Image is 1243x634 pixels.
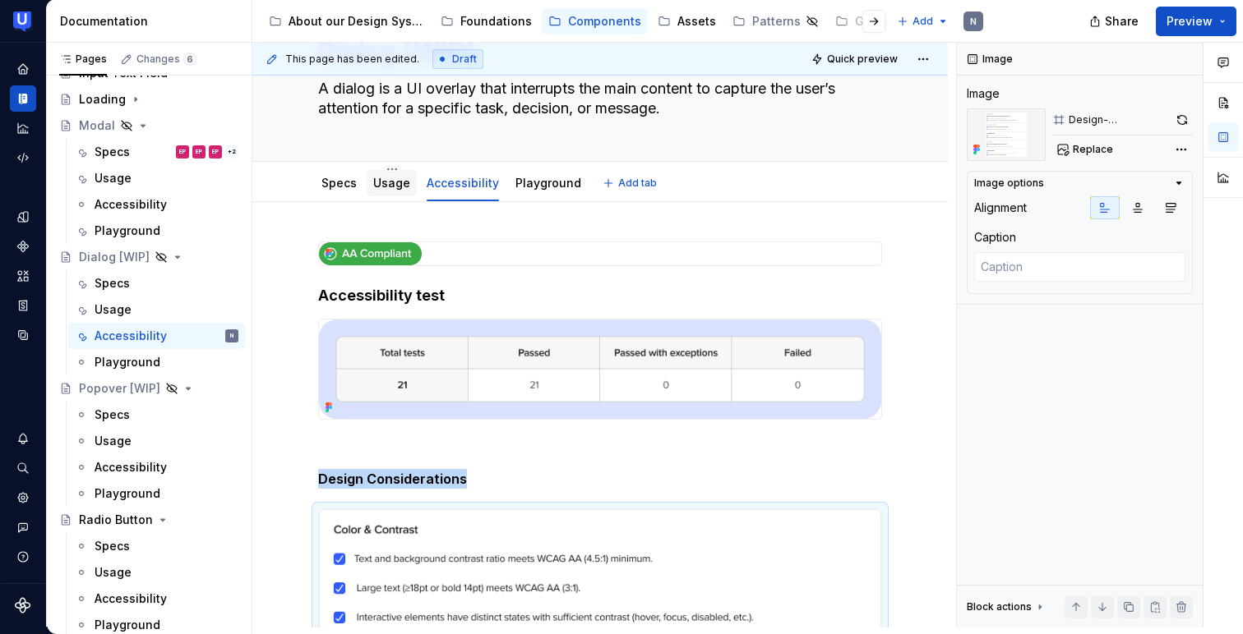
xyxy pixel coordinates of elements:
[95,144,130,160] div: Specs
[79,512,153,528] div: Radio Button
[225,145,238,158] div: + 2
[974,229,1016,246] div: Caption
[618,177,657,190] span: Add tab
[974,177,1185,190] button: Image options
[677,13,716,30] div: Assets
[321,176,357,190] a: Specs
[827,53,898,66] span: Quick preview
[1073,143,1113,156] span: Replace
[967,595,1047,618] div: Block actions
[913,15,933,28] span: Add
[212,144,219,160] div: EP
[68,402,245,428] a: Specs
[10,485,36,511] a: Settings
[68,533,245,559] a: Specs
[1156,7,1236,36] button: Preview
[68,428,245,454] a: Usage
[420,165,506,200] div: Accessibility
[10,455,36,481] button: Search ⌘K
[183,53,196,66] span: 6
[434,8,538,34] a: Foundations
[892,10,954,33] button: Add
[68,559,245,586] a: Usage
[806,48,905,71] button: Quick preview
[752,13,801,30] div: Patterns
[10,85,36,112] a: Documentation
[95,223,160,239] div: Playground
[651,8,723,34] a: Assets
[95,538,130,554] div: Specs
[319,242,422,265] img: c79a5073-33ef-43f5-b348-2b10d4e25e8e.png
[95,170,132,186] div: Usage
[319,319,881,419] img: aaec5d6f-4138-4377-8641-bddbb403b3f7.png
[427,176,499,190] a: Accessibility
[10,425,36,452] button: Notifications
[10,56,36,82] a: Home
[53,113,245,139] a: Modal
[974,200,1027,216] div: Alignment
[318,471,467,487] strong: Design Considerations
[1081,7,1149,36] button: Share
[60,13,245,30] div: Documentation
[13,11,33,31] img: 41adf70f-fc1c-4662-8e2d-d2ab9c673b1b.png
[95,433,132,449] div: Usage
[967,85,1000,102] div: Image
[95,459,167,475] div: Accessibility
[10,145,36,171] div: Code automation
[285,53,419,66] span: This page has been edited.
[262,8,431,34] a: About our Design System
[179,144,186,160] div: EP
[95,590,167,607] div: Accessibility
[68,349,245,375] a: Playground
[289,13,424,30] div: About our Design System
[10,115,36,141] a: Analytics
[829,8,942,34] a: Guidelines
[95,407,130,423] div: Specs
[970,15,977,28] div: N
[79,91,126,108] div: Loading
[79,117,115,134] div: Modal
[95,564,132,581] div: Usage
[460,13,532,30] div: Foundations
[10,263,36,289] div: Assets
[10,204,36,230] a: Design tokens
[315,165,363,200] div: Specs
[68,270,245,296] a: Specs
[967,108,1046,161] img: 033c8b51-d73a-4334-9862-17d6ae55a423.png
[68,454,245,480] a: Accessibility
[974,177,1044,190] div: Image options
[452,53,477,66] span: Draft
[15,597,31,613] svg: Supernova Logo
[1052,138,1121,161] button: Replace
[10,292,36,319] a: Storybook stories
[509,165,588,200] div: Playground
[262,5,889,38] div: Page tree
[53,244,245,270] a: Dialog [WIP]
[967,600,1032,613] div: Block actions
[68,191,245,218] a: Accessibility
[196,144,202,160] div: EP
[315,76,879,122] textarea: A dialog is a UI overlay that interrupts the main content to capture the user’s attention for a s...
[230,328,233,344] div: N
[1105,13,1139,30] span: Share
[53,375,245,402] a: Popover [WIP]
[68,296,245,323] a: Usage
[95,354,160,370] div: Playground
[10,514,36,540] button: Contact support
[68,586,245,612] a: Accessibility
[136,53,196,66] div: Changes
[373,176,410,190] a: Usage
[1069,113,1169,126] div: Design-Considerations
[79,249,150,265] div: Dialog [WIP]
[10,322,36,348] a: Data sources
[10,233,36,260] a: Components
